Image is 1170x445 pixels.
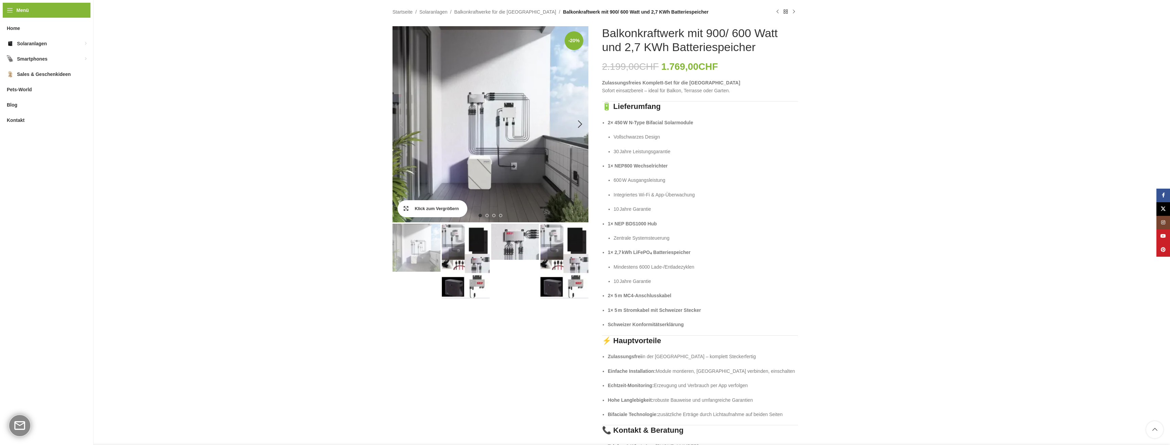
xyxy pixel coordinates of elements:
[614,205,798,213] p: 10 Jahre Garantie
[614,263,798,271] p: Mindestens 6000 Lade‑/Entladezyklen
[608,307,701,313] strong: 1× 5 m Stromkabel mit Schweizer Stecker
[392,26,589,222] div: 1 / 4
[7,83,32,96] span: Pets-World
[639,61,659,72] span: CHF
[602,101,798,112] h3: 🔋 Lieferumfang
[1156,189,1170,202] a: Facebook Social Link
[614,191,798,198] p: Integriertes Wi‑Fi & App‑Überwachung
[608,120,693,125] strong: 2× 450 W N‑Type Bifacial Solarmodule
[499,214,502,217] li: Go to slide 4
[602,61,659,72] bdi: 2.199,00
[790,8,798,16] a: Nächstes Produkt
[614,176,798,184] p: 600 W Ausgangsleistung
[614,277,798,285] p: 10 Jahre Garantie
[485,214,489,217] li: Go to slide 2
[392,8,413,16] a: Startseite
[602,79,798,94] p: Sofort einsatzbereit – ideal für Balkon, Terrasse oder Garten.
[614,234,798,242] p: Zentrale Systemsteuerung
[563,8,708,16] span: Balkonkraftwerk mit 900/ 600 Watt und 2,7 KWh Batteriespeicher
[392,224,441,272] div: 1 / 4
[608,221,657,226] strong: 1× NEP BDS1000 Hub
[17,68,71,80] span: Sales & Geschenkideen
[441,224,490,299] div: 2 / 4
[7,55,14,62] img: Smartphones
[608,383,654,388] strong: Echtzeit‑Monitoring:
[698,61,718,72] span: CHF
[392,224,440,272] img: Balkonkraftwerk mit Speicher
[7,114,24,126] span: Kontakt
[602,26,798,54] h1: Balkonkraftwerk mit 900/ 600 Watt und 2,7 KWh Batteriespeicher
[602,80,740,85] strong: Zulassungsfreies Komplett‑Set für die [GEOGRAPHIC_DATA]
[608,353,798,360] p: in der [GEOGRAPHIC_DATA] – komplett Steckerfertig
[608,293,671,298] strong: 2× 5 m MC4‑Anschlusskabel
[571,116,588,133] div: Next slide
[398,200,467,217] a: Klick zum Vergrößern
[614,148,798,155] p: 30 Jahre Leistungsgarantie
[540,224,588,299] img: Balkonkraftwerk mit 900/ 600 Watt und 2,7 KWh Batteriespeicher – Bild 4
[17,53,47,65] span: Smartphones
[608,382,798,389] p: Erzeugung und Verbrauch per App verfolgen
[392,116,409,133] div: Previous slide
[392,8,708,16] nav: Breadcrumb
[602,425,798,436] h3: 📞 Kontakt & Beratung
[1156,202,1170,216] a: X Social Link
[442,224,490,299] img: Balkonkraftwerk mit 900/ 600 Watt und 2,7 KWh Batteriespeicher – Bild 2
[392,26,588,222] img: Balkonkraftwerk mit Speicher
[492,214,496,217] li: Go to slide 3
[608,368,656,374] strong: Einfache Installation:
[608,367,798,375] p: Module montieren, [GEOGRAPHIC_DATA] verbinden, einschalten
[608,250,690,255] strong: 1× 2,7 kWh LiFePO₄ Batteriespeicher
[608,411,798,418] p: zusätzliche Erträge durch Lichtaufnahme auf beiden Seiten
[16,6,29,14] span: Menü
[773,8,782,16] a: Vorheriges Produkt
[608,397,653,403] strong: Hohe Langlebigkeit:
[454,8,556,16] a: Balkonkraftwerke für die [GEOGRAPHIC_DATA]
[565,31,583,50] span: -20%
[1146,421,1163,438] a: Scroll to top button
[1156,216,1170,229] a: Instagram Social Link
[608,396,798,404] p: robuste Bauweise und umfangreiche Garantien
[661,61,718,72] bdi: 1.769,00
[1156,243,1170,257] a: Pinterest Social Link
[1156,229,1170,243] a: YouTube Social Link
[7,40,14,47] img: Solaranlagen
[415,205,467,212] span: Klick zum Vergrößern
[608,354,642,359] strong: Zulassungsfrei
[7,22,20,34] span: Home
[602,336,798,346] h3: ⚡ Hauptvorteile
[7,71,14,78] img: Sales & Geschenkideen
[608,163,668,169] strong: 1× NEP800 Wechselrichter
[479,214,482,217] li: Go to slide 1
[419,8,448,16] a: Solaranlagen
[540,224,589,299] div: 4 / 4
[608,412,658,417] strong: Bifaciale Technologie:
[490,224,540,260] div: 3 / 4
[608,322,684,327] strong: Schweizer Konformitätserklärung
[491,224,539,260] img: Balkonkraftwerk mit 900/ 600 Watt und 2,7 KWh Batteriespeicher – Bild 3
[7,99,17,111] span: Blog
[17,37,47,50] span: Solaranlagen
[614,133,798,141] p: Vollschwarzes Design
